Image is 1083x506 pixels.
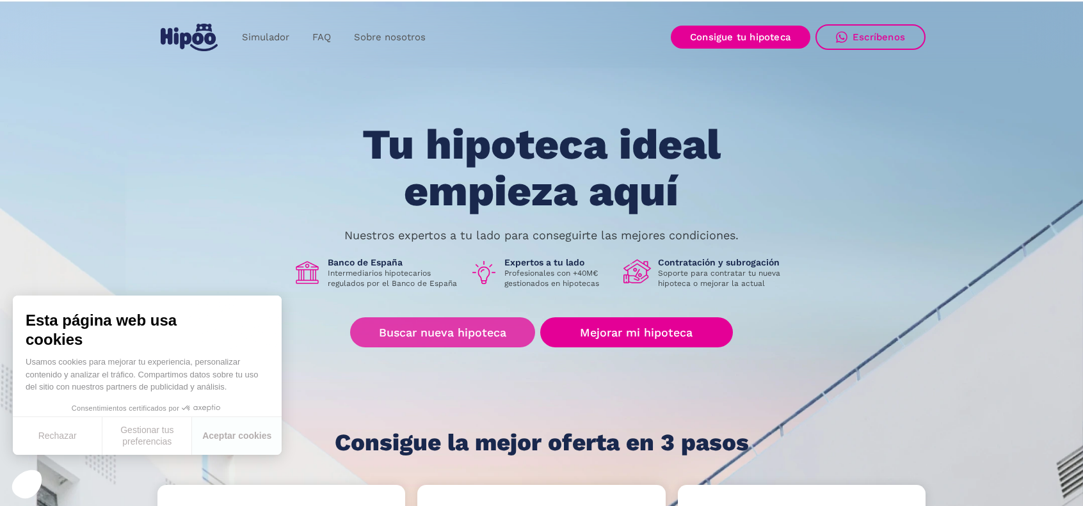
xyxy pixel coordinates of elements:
[853,31,905,43] div: Escríbenos
[328,257,460,268] h1: Banco de España
[342,25,437,50] a: Sobre nosotros
[815,24,926,50] a: Escríbenos
[658,268,790,289] p: Soporte para contratar tu nueva hipoteca o mejorar la actual
[658,257,790,268] h1: Contratación y subrogación
[230,25,301,50] a: Simulador
[335,430,749,455] h1: Consigue la mejor oferta en 3 pasos
[540,317,733,347] a: Mejorar mi hipoteca
[299,122,784,214] h1: Tu hipoteca ideal empieza aquí
[328,268,460,289] p: Intermediarios hipotecarios regulados por el Banco de España
[350,317,535,347] a: Buscar nueva hipoteca
[504,268,613,289] p: Profesionales con +40M€ gestionados en hipotecas
[157,19,220,56] a: home
[301,25,342,50] a: FAQ
[504,257,613,268] h1: Expertos a tu lado
[344,230,739,241] p: Nuestros expertos a tu lado para conseguirte las mejores condiciones.
[671,26,810,49] a: Consigue tu hipoteca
